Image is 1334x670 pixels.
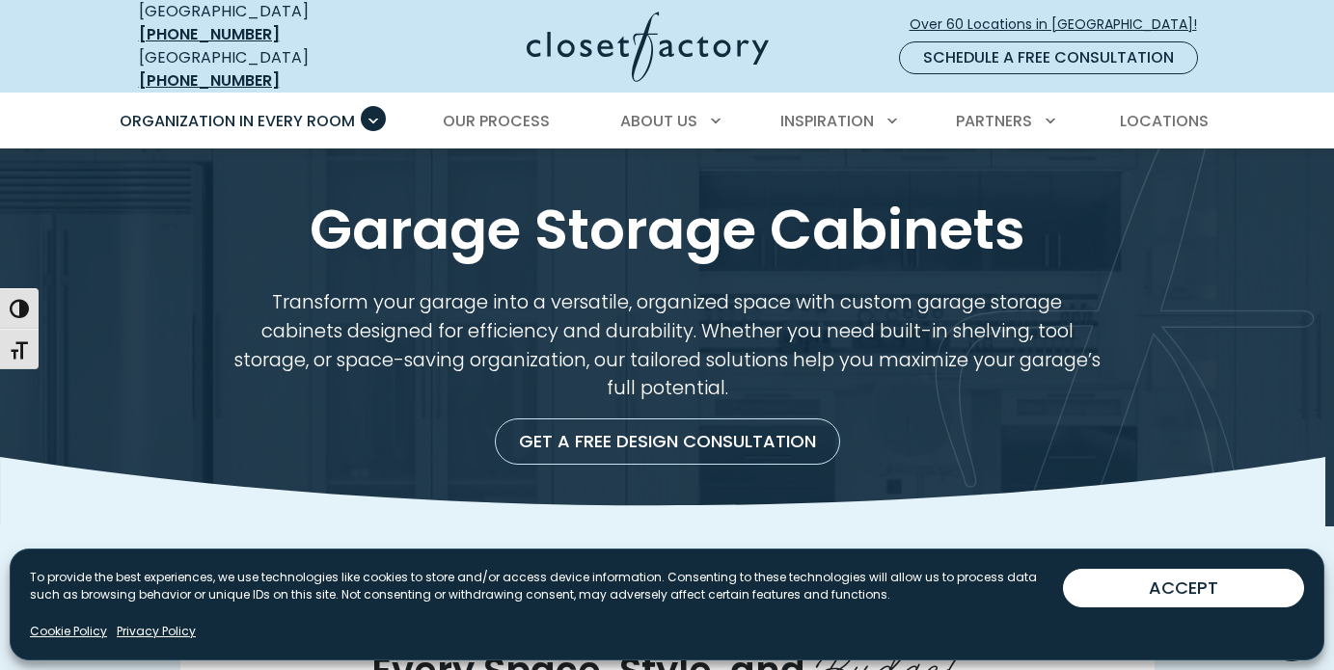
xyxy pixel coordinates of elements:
[443,110,550,132] span: Our Process
[1063,569,1304,607] button: ACCEPT
[956,110,1032,132] span: Partners
[106,94,1229,148] nav: Primary Menu
[1120,110,1209,132] span: Locations
[139,46,375,93] div: [GEOGRAPHIC_DATA]
[495,418,840,465] a: Get a Free Design Consultation
[620,110,697,132] span: About Us
[30,623,107,640] a: Cookie Policy
[909,8,1213,41] a: Over 60 Locations in [GEOGRAPHIC_DATA]!
[117,623,196,640] a: Privacy Policy
[30,569,1063,603] p: To provide the best experiences, we use technologies like cookies to store and/or access device i...
[899,41,1198,74] a: Schedule a Free Consultation
[910,14,1212,35] span: Over 60 Locations in [GEOGRAPHIC_DATA]!
[139,23,280,45] a: [PHONE_NUMBER]
[527,12,769,82] img: Closet Factory Logo
[135,195,1200,265] h1: Garage Storage Cabinets
[139,69,280,92] a: [PHONE_NUMBER]
[780,110,874,132] span: Inspiration
[226,288,1109,403] p: Transform your garage into a versatile, organized space with custom garage storage cabinets desig...
[120,110,355,132] span: Organization in Every Room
